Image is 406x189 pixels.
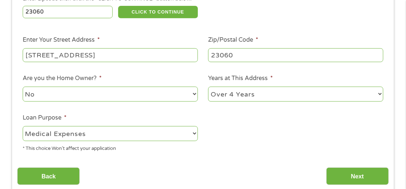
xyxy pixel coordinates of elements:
input: 1 Main Street [23,48,198,62]
input: Next [326,167,389,185]
label: Zip/Postal Code [208,36,258,44]
button: CLICK TO CONTINUE [118,6,198,18]
div: * This choice Won’t affect your application [23,142,198,152]
label: Are you the Home Owner? [23,75,102,82]
input: Back [17,167,80,185]
label: Loan Purpose [23,114,67,122]
input: Enter Zipcode (e.g 01510) [23,6,113,18]
label: Years at This Address [208,75,273,82]
label: Enter Your Street Address [23,36,100,44]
